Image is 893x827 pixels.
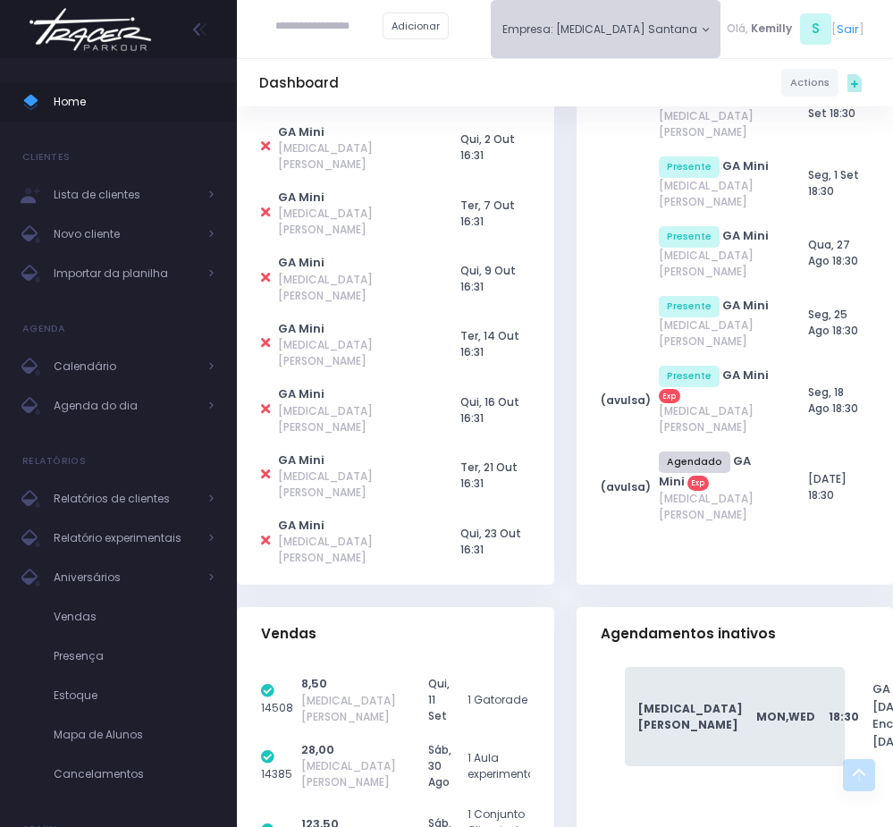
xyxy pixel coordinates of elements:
[54,223,197,246] span: Novo cliente
[722,157,769,174] a: GA Mini
[301,758,396,790] span: [MEDICAL_DATA] [PERSON_NAME]
[601,392,651,408] strong: (avulsa)
[301,675,327,692] span: 8,50
[278,403,428,435] span: [MEDICAL_DATA] [PERSON_NAME]
[278,206,428,238] span: [MEDICAL_DATA] [PERSON_NAME]
[751,21,792,37] span: Kemilly
[756,709,815,725] span: Mon,Wed
[781,69,838,96] a: Actions
[460,460,518,491] span: Ter, 21 Out 16:31
[278,337,428,369] span: [MEDICAL_DATA] [PERSON_NAME]
[22,443,86,479] h4: Relatórios
[659,403,777,435] span: [MEDICAL_DATA] [PERSON_NAME]
[808,167,859,198] span: Seg, 1 Set 18:30
[54,684,215,707] span: Estoque
[659,389,681,403] span: Exp
[808,384,858,416] span: Seg, 18 Ago 18:30
[638,701,743,733] span: [MEDICAL_DATA] [PERSON_NAME]
[459,733,546,798] td: 1 Aula experimental
[54,723,215,747] span: Mapa de Alunos
[22,139,70,175] h4: Clientes
[54,487,197,511] span: Relatórios de clientes
[659,108,777,140] span: [MEDICAL_DATA] [PERSON_NAME]
[54,183,197,207] span: Lista de clientes
[659,317,777,350] span: [MEDICAL_DATA] [PERSON_NAME]
[301,741,334,758] span: 28,00
[460,263,516,294] span: Qui, 9 Out 16:31
[261,733,301,798] td: 14385
[659,296,720,317] span: Presente
[659,366,720,387] span: Presente
[54,262,197,285] span: Importar da planilha
[687,476,710,490] span: Exp
[259,75,339,91] h5: Dashboard
[54,763,215,786] span: Cancelamentos
[720,11,871,47] div: [ ]
[601,626,776,642] span: Agendamentos inativos
[54,527,197,550] span: Relatório experimentais
[459,667,546,732] td: 1 Gatorade
[383,13,449,39] a: Adicionar
[54,566,197,589] span: Aniversários
[659,451,730,473] span: Agendado
[659,248,777,280] span: [MEDICAL_DATA] [PERSON_NAME]
[601,479,651,494] strong: (avulsa)
[278,140,428,173] span: [MEDICAL_DATA] [PERSON_NAME]
[460,198,515,229] span: Ter, 7 Out 16:31
[659,491,777,523] span: [MEDICAL_DATA] [PERSON_NAME]
[261,626,316,642] span: Vendas
[460,394,519,426] span: Qui, 16 Out 16:31
[808,237,858,268] span: Qua, 27 Ago 18:30
[722,227,769,244] a: GA Mini
[54,394,197,418] span: Agenda do dia
[54,90,215,114] span: Home
[54,605,215,629] span: Vendas
[659,226,720,248] span: Presente
[54,645,215,668] span: Presença
[460,328,519,359] span: Ter, 14 Out 16:31
[808,471,847,502] span: [DATE] 18:30
[722,297,769,314] a: GA Mini
[261,667,301,732] td: 14508
[278,320,324,337] a: GA Mini
[278,451,324,468] a: GA Mini
[54,355,197,378] span: Calendário
[278,123,324,140] a: GA Mini
[22,311,66,347] h4: Agenda
[428,742,451,789] span: Sáb, 30 Ago
[278,534,428,566] span: [MEDICAL_DATA] [PERSON_NAME]
[808,307,858,338] span: Seg, 25 Ago 18:30
[800,13,831,45] span: S
[278,189,324,206] a: GA Mini
[727,21,748,37] span: Olá,
[278,468,428,501] span: [MEDICAL_DATA] [PERSON_NAME]
[460,131,515,163] span: Qui, 2 Out 16:31
[460,526,521,557] span: Qui, 23 Out 16:31
[278,254,324,271] a: GA Mini
[428,676,450,723] span: Qui, 11 Set
[659,178,777,210] span: [MEDICAL_DATA] [PERSON_NAME]
[301,693,396,725] span: [MEDICAL_DATA] [PERSON_NAME]
[808,89,855,121] span: Qua, 3 Set 18:30
[278,517,324,534] a: GA Mini
[837,21,859,38] a: Sair
[659,156,720,178] span: Presente
[278,385,324,402] a: GA Mini
[722,367,769,384] a: GA Mini
[278,272,428,304] span: [MEDICAL_DATA] [PERSON_NAME]
[829,709,859,725] span: 18:30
